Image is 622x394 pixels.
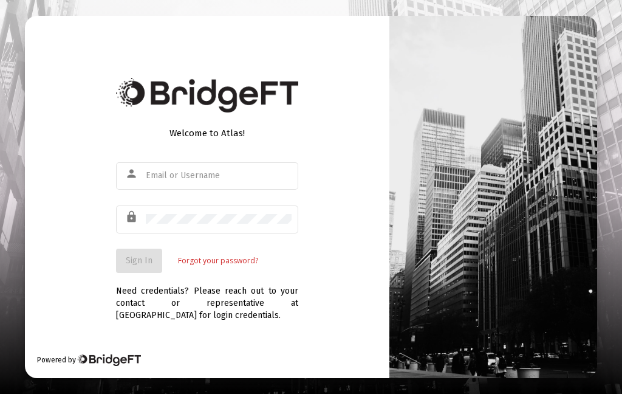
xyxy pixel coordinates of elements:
div: Need credentials? Please reach out to your contact or representative at [GEOGRAPHIC_DATA] for log... [116,273,298,322]
span: Sign In [126,255,152,266]
button: Sign In [116,249,162,273]
div: Welcome to Atlas! [116,127,298,139]
mat-icon: person [125,167,140,181]
img: Bridge Financial Technology Logo [77,354,141,366]
a: Forgot your password? [178,255,258,267]
img: Bridge Financial Technology Logo [116,78,298,112]
input: Email or Username [146,171,292,181]
div: Powered by [37,354,141,366]
mat-icon: lock [125,210,140,224]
